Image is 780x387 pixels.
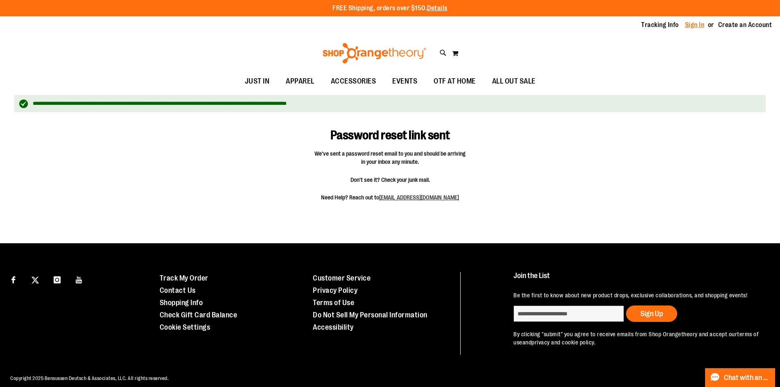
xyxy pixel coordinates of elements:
span: Need Help? Reach out to [314,193,466,201]
span: Chat with an Expert [724,374,770,382]
a: privacy and cookie policy. [531,339,595,346]
p: By clicking "submit" you agree to receive emails from Shop Orangetheory and accept our and [513,330,761,346]
img: Twitter [32,276,39,284]
a: Cookie Settings [160,323,210,331]
a: Create an Account [718,20,772,29]
span: Sign Up [640,310,663,318]
a: Do Not Sell My Personal Information [313,311,427,319]
a: Details [427,5,448,12]
span: ALL OUT SALE [492,72,536,91]
a: Accessibility [313,323,354,331]
a: Customer Service [313,274,371,282]
a: [EMAIL_ADDRESS][DOMAIN_NAME] [379,194,459,201]
a: Visit our X page [28,272,43,286]
span: APPAREL [286,72,314,91]
img: Shop Orangetheory [321,43,427,63]
button: Chat with an Expert [705,368,775,387]
span: Copyright 2025 Bensussen Deutsch & Associates, LLC. All rights reserved. [10,376,169,381]
a: Check Gift Card Balance [160,311,237,319]
a: Visit our Facebook page [6,272,20,286]
h4: Join the List [513,272,761,287]
a: Contact Us [160,286,196,294]
span: ACCESSORIES [331,72,376,91]
a: Visit our Youtube page [72,272,86,286]
a: Track My Order [160,274,208,282]
span: JUST IN [245,72,270,91]
a: Privacy Policy [313,286,357,294]
a: Sign In [685,20,705,29]
input: enter email [513,306,624,322]
h1: Password reset link sent [294,116,486,143]
span: We've sent a password reset email to you and should be arriving in your inbox any minute. [314,149,466,166]
span: EVENTS [392,72,417,91]
span: OTF AT HOME [434,72,476,91]
a: Visit our Instagram page [50,272,64,286]
p: Be the first to know about new product drops, exclusive collaborations, and shopping events! [513,291,761,299]
button: Sign Up [626,306,677,322]
a: Tracking Info [641,20,679,29]
p: FREE Shipping, orders over $150. [332,4,448,13]
span: Don't see it? Check your junk mail. [314,176,466,184]
a: Terms of Use [313,299,354,307]
a: Shopping Info [160,299,203,307]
